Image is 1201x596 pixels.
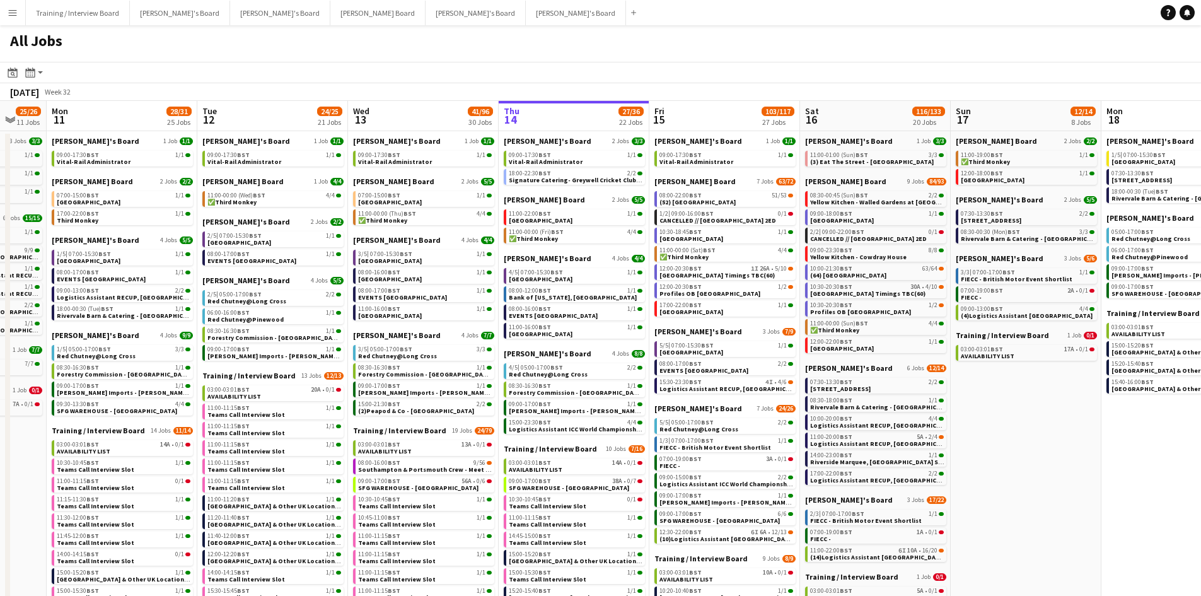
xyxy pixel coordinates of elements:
[42,87,73,96] span: Week 32
[426,1,526,25] button: [PERSON_NAME]'s Board
[26,1,130,25] button: Training / Interview Board
[330,1,426,25] button: [PERSON_NAME] Board
[526,1,626,25] button: [PERSON_NAME]'s Board
[130,1,230,25] button: [PERSON_NAME]'s Board
[10,86,39,98] div: [DATE]
[230,1,330,25] button: [PERSON_NAME]'s Board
